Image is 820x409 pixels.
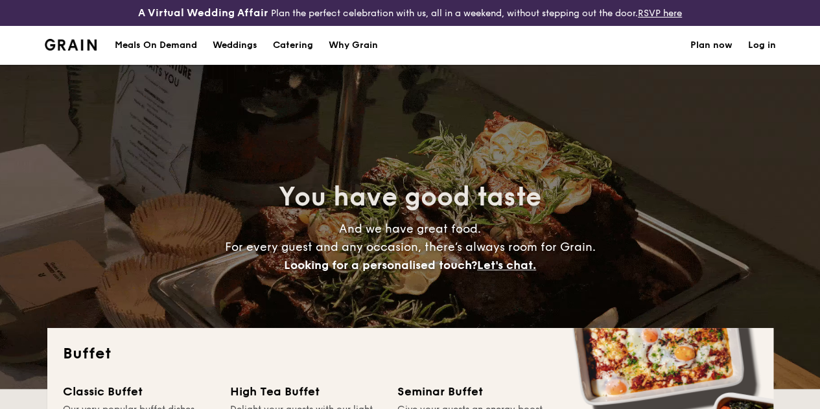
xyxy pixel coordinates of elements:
a: Meals On Demand [107,26,205,65]
div: High Tea Buffet [230,382,382,401]
h1: Catering [273,26,313,65]
span: You have good taste [279,181,541,213]
h2: Buffet [63,344,758,364]
span: Let's chat. [477,258,536,272]
a: Weddings [205,26,265,65]
a: Why Grain [321,26,386,65]
a: RSVP here [638,8,682,19]
a: Log in [748,26,776,65]
div: Plan the perfect celebration with us, all in a weekend, without stepping out the door. [137,5,683,21]
a: Logotype [45,39,97,51]
div: Weddings [213,26,257,65]
span: Looking for a personalised touch? [284,258,477,272]
img: Grain [45,39,97,51]
div: Seminar Buffet [397,382,549,401]
div: Classic Buffet [63,382,215,401]
div: Meals On Demand [115,26,197,65]
span: And we have great food. For every guest and any occasion, there’s always room for Grain. [225,222,596,272]
div: Why Grain [329,26,378,65]
a: Catering [265,26,321,65]
a: Plan now [690,26,732,65]
h4: A Virtual Wedding Affair [138,5,268,21]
